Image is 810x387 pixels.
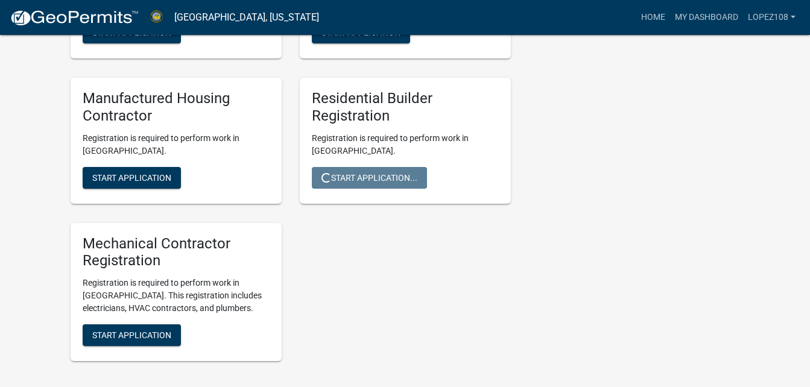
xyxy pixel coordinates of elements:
[312,90,499,125] h5: Residential Builder Registration
[321,28,400,37] span: Start Application
[83,90,270,125] h5: Manufactured Housing Contractor
[92,330,171,340] span: Start Application
[636,6,670,29] a: Home
[670,6,743,29] a: My Dashboard
[83,132,270,157] p: Registration is required to perform work in [GEOGRAPHIC_DATA].
[83,324,181,346] button: Start Application
[148,9,165,25] img: Abbeville County, South Carolina
[321,172,417,182] span: Start Application...
[174,7,319,28] a: [GEOGRAPHIC_DATA], [US_STATE]
[743,6,800,29] a: lopez108
[83,277,270,315] p: Registration is required to perform work in [GEOGRAPHIC_DATA]. This registration includes electri...
[83,235,270,270] h5: Mechanical Contractor Registration
[312,167,427,189] button: Start Application...
[312,132,499,157] p: Registration is required to perform work in [GEOGRAPHIC_DATA].
[92,172,171,182] span: Start Application
[83,167,181,189] button: Start Application
[92,28,171,37] span: Start Application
